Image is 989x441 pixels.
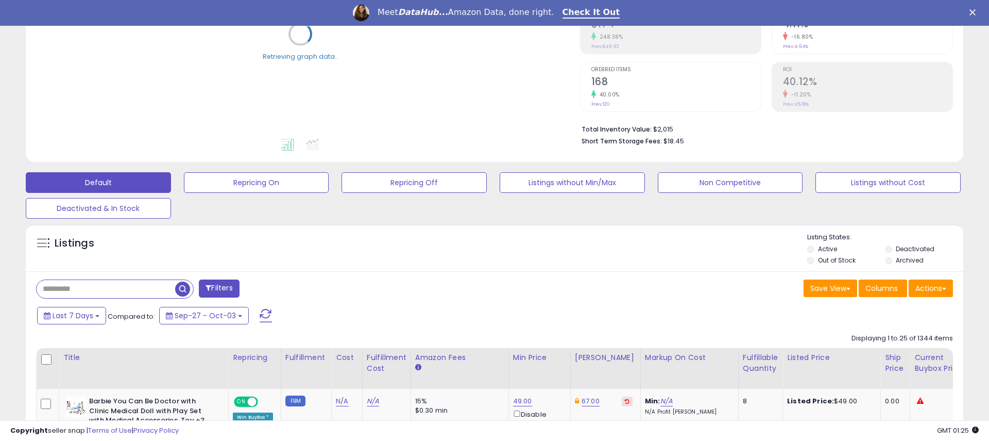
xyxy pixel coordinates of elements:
[235,398,248,406] span: ON
[788,91,811,99] small: -11.20%
[285,352,327,363] div: Fulfillment
[500,172,645,193] button: Listings without Min/Max
[885,397,902,406] div: 0.00
[783,67,952,73] span: ROI
[88,426,132,435] a: Terms of Use
[53,311,93,321] span: Last 7 Days
[415,363,421,372] small: Amazon Fees.
[807,233,963,242] p: Listing States:
[263,52,338,61] div: Retrieving graph data..
[818,244,837,253] label: Active
[640,348,738,389] th: The percentage added to the cost of goods (COGS) that forms the calculator for Min & Max prices.
[865,283,898,293] span: Columns
[89,397,214,437] b: Barbie You Can Be Doctor with Clinic Medical Doll with Play Set with Medical Accessories, Toy +3 ...
[596,91,620,99] small: 40.00%
[415,406,501,415] div: $0.30 min
[367,352,406,374] div: Fulfillment Cost
[159,307,249,324] button: Sep-27 - Oct-03
[885,352,906,374] div: Ship Price
[660,396,673,406] a: N/A
[787,397,873,406] div: $49.00
[582,122,945,135] li: $2,015
[645,409,730,416] p: N/A Profit [PERSON_NAME]
[353,5,369,21] img: Profile image for Georgie
[63,352,224,363] div: Title
[582,125,652,134] b: Total Inventory Value:
[513,396,532,406] a: 49.00
[175,311,236,321] span: Sep-27 - Oct-03
[26,198,171,219] button: Deactivated & In Stock
[596,33,623,41] small: 248.38%
[591,76,761,90] h2: 168
[575,352,636,363] div: [PERSON_NAME]
[257,398,273,406] span: OFF
[787,396,834,406] b: Listed Price:
[378,7,554,18] div: Meet Amazon Data, done right.
[26,172,171,193] button: Default
[914,352,967,374] div: Current Buybox Price
[513,352,566,363] div: Min Price
[582,396,600,406] a: 67.00
[815,172,961,193] button: Listings without Cost
[66,397,87,417] img: 41LOqC-G-oL._SL40_.jpg
[342,172,487,193] button: Repricing Off
[783,101,809,107] small: Prev: 45.18%
[367,396,379,406] a: N/A
[969,9,980,15] div: Close
[658,172,803,193] button: Non Competitive
[285,396,305,406] small: FBM
[37,307,106,324] button: Last 7 Days
[645,396,660,406] b: Min:
[783,76,952,90] h2: 40.12%
[896,244,934,253] label: Deactivated
[233,352,277,363] div: Repricing
[743,397,775,406] div: 8
[896,256,924,265] label: Archived
[582,137,662,145] b: Short Term Storage Fees:
[909,280,953,297] button: Actions
[10,426,179,436] div: seller snap | |
[398,7,448,17] i: DataHub...
[336,352,358,363] div: Cost
[645,352,734,363] div: Markup on Cost
[859,280,907,297] button: Columns
[783,43,808,50] small: Prev: 4.94%
[787,352,876,363] div: Listed Price
[788,33,813,41] small: -16.80%
[591,101,610,107] small: Prev: 120
[743,352,778,374] div: Fulfillable Quantity
[851,334,953,344] div: Displaying 1 to 25 of 1344 items
[184,172,329,193] button: Repricing On
[937,426,979,435] span: 2025-10-11 01:25 GMT
[415,397,501,406] div: 15%
[562,7,620,19] a: Check It Out
[55,236,94,251] h5: Listings
[591,43,619,50] small: Prev: $49.92
[415,352,504,363] div: Amazon Fees
[591,67,761,73] span: Ordered Items
[513,409,562,438] div: Disable auto adjust min
[10,426,48,435] strong: Copyright
[336,396,348,406] a: N/A
[199,280,239,298] button: Filters
[108,312,155,321] span: Compared to:
[818,256,856,265] label: Out of Stock
[804,280,857,297] button: Save View
[133,426,179,435] a: Privacy Policy
[663,136,684,146] span: $18.45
